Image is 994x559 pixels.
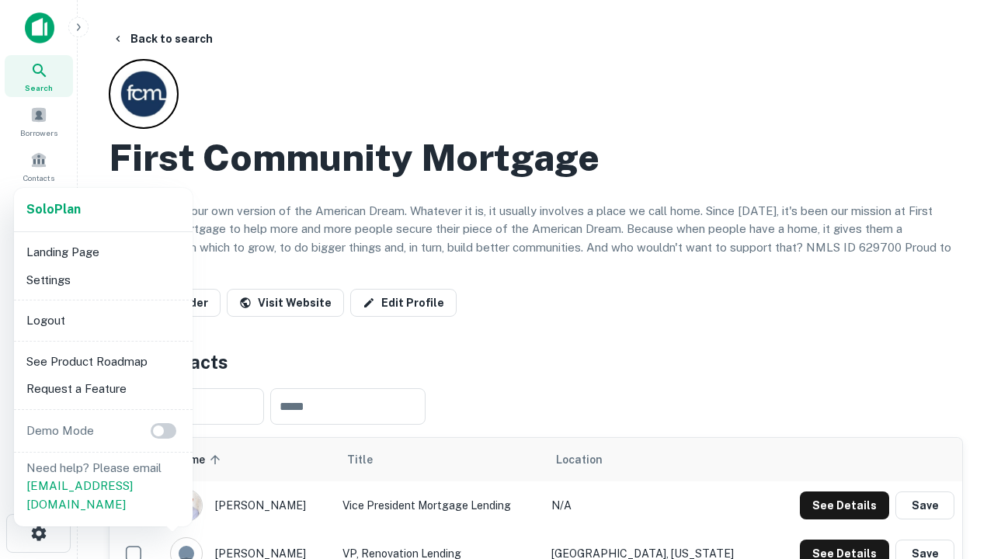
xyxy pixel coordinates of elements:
li: Settings [20,266,186,294]
p: Demo Mode [20,422,100,440]
li: See Product Roadmap [20,348,186,376]
li: Landing Page [20,238,186,266]
p: Need help? Please email [26,459,180,514]
iframe: Chat Widget [916,385,994,460]
li: Request a Feature [20,375,186,403]
a: [EMAIL_ADDRESS][DOMAIN_NAME] [26,479,133,511]
a: SoloPlan [26,200,81,219]
strong: Solo Plan [26,202,81,217]
li: Logout [20,307,186,335]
